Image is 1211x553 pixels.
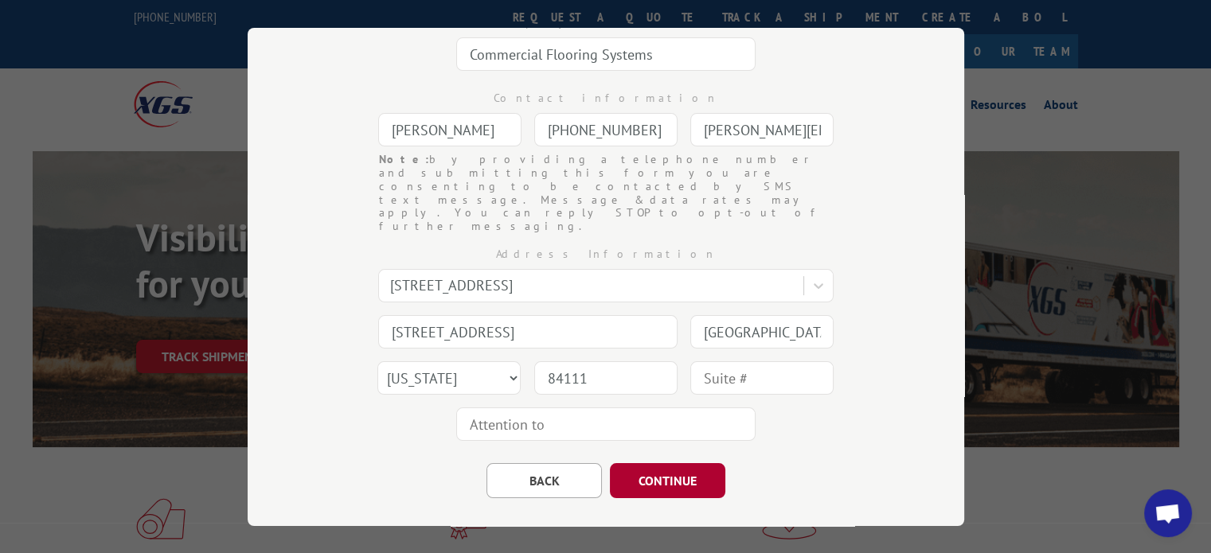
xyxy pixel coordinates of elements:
input: City [690,315,834,349]
input: Attention to [456,407,756,441]
a: Open chat [1144,489,1192,537]
div: Contact information [327,90,885,107]
input: Address [378,315,678,349]
div: Company information [327,14,885,31]
input: Phone [534,113,678,146]
input: Suite # [690,361,834,395]
div: by providing a telephone number and submitting this form you are consenting to be contacted by SM... [379,153,833,233]
strong: Note: [379,152,429,166]
div: Address Information [327,246,885,263]
input: Contact Name [378,113,522,146]
input: Zip [534,361,678,395]
button: CONTINUE [610,463,725,498]
button: BACK [486,463,602,498]
input: Email [690,113,834,146]
input: Company Name [456,37,756,71]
